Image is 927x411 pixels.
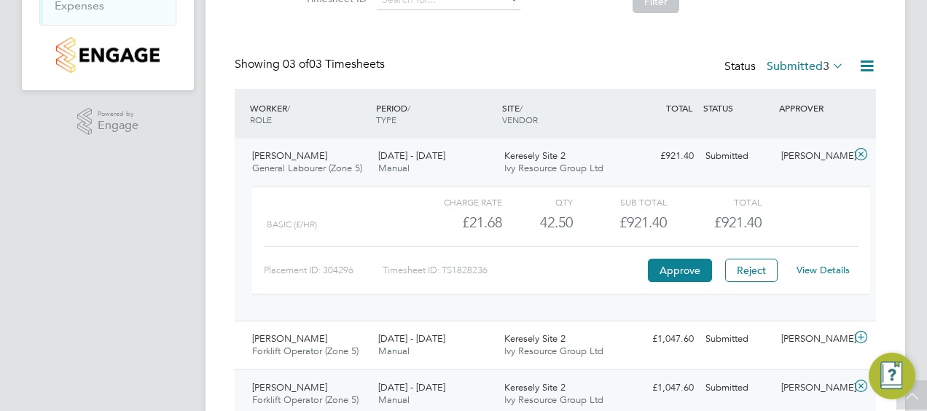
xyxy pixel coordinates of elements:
[98,108,138,120] span: Powered by
[700,327,775,351] div: Submitted
[408,193,502,211] div: Charge rate
[520,102,523,114] span: /
[823,59,829,74] span: 3
[372,95,498,133] div: PERIOD
[504,394,603,406] span: Ivy Resource Group Ltd
[378,345,410,357] span: Manual
[504,162,603,174] span: Ivy Resource Group Ltd
[700,376,775,400] div: Submitted
[700,95,775,121] div: STATUS
[252,345,359,357] span: Forklift Operator (Zone 5)
[383,259,644,282] div: Timesheet ID: TS1828236
[666,102,692,114] span: TOTAL
[498,95,625,133] div: SITE
[724,57,847,77] div: Status
[56,37,159,73] img: countryside-properties-logo-retina.png
[235,57,388,72] div: Showing
[283,57,309,71] span: 03 of
[252,394,359,406] span: Forklift Operator (Zone 5)
[504,345,603,357] span: Ivy Resource Group Ltd
[624,327,700,351] div: £1,047.60
[775,327,851,351] div: [PERSON_NAME]
[775,95,851,121] div: APPROVER
[504,149,566,162] span: Keresely Site 2
[502,193,573,211] div: QTY
[287,102,290,114] span: /
[264,259,383,282] div: Placement ID: 304296
[252,149,327,162] span: [PERSON_NAME]
[39,37,176,73] a: Go to home page
[624,144,700,168] div: £921.40
[624,376,700,400] div: £1,047.60
[775,144,851,168] div: [PERSON_NAME]
[378,394,410,406] span: Manual
[378,149,445,162] span: [DATE] - [DATE]
[250,114,272,125] span: ROLE
[573,193,667,211] div: Sub Total
[775,376,851,400] div: [PERSON_NAME]
[504,332,566,345] span: Keresely Site 2
[725,259,778,282] button: Reject
[502,114,538,125] span: VENDOR
[267,219,317,230] span: Basic (£/HR)
[700,144,775,168] div: Submitted
[667,193,761,211] div: Total
[407,102,410,114] span: /
[378,332,445,345] span: [DATE] - [DATE]
[714,214,762,231] span: £921.40
[502,211,573,235] div: 42.50
[252,332,327,345] span: [PERSON_NAME]
[408,211,502,235] div: £21.68
[98,120,138,132] span: Engage
[252,381,327,394] span: [PERSON_NAME]
[378,381,445,394] span: [DATE] - [DATE]
[869,353,915,399] button: Engage Resource Center
[767,59,844,74] label: Submitted
[77,108,139,136] a: Powered byEngage
[283,57,385,71] span: 03 Timesheets
[246,95,372,133] div: WORKER
[376,114,396,125] span: TYPE
[378,162,410,174] span: Manual
[504,381,566,394] span: Keresely Site 2
[648,259,712,282] button: Approve
[797,264,850,276] a: View Details
[252,162,362,174] span: General Labourer (Zone 5)
[573,211,667,235] div: £921.40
